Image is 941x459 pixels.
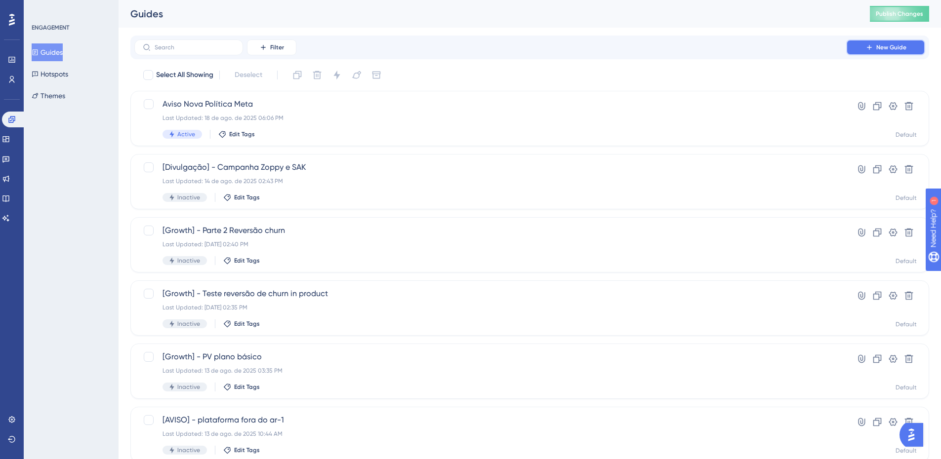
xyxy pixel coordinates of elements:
span: [Growth] - PV plano básico [163,351,818,363]
span: [Divulgação] - Campanha Zoppy e SAK [163,161,818,173]
button: Edit Tags [223,320,260,328]
span: [Growth] - Teste reversão de churn in product [163,288,818,300]
div: Last Updated: [DATE] 02:40 PM [163,240,818,248]
span: Edit Tags [234,193,260,201]
span: [Growth] - Parte 2 Reversão churn [163,225,818,236]
div: Default [896,194,917,202]
span: Aviso Nova Política Meta [163,98,818,110]
span: Active [177,130,195,138]
div: Guides [130,7,845,21]
div: 1 [69,5,72,13]
input: Search [155,44,235,51]
div: Last Updated: [DATE] 02:35 PM [163,304,818,311]
span: Edit Tags [234,320,260,328]
button: Themes [32,87,65,105]
button: Edit Tags [223,193,260,201]
span: Edit Tags [229,130,255,138]
div: Default [896,447,917,455]
button: Edit Tags [223,383,260,391]
span: New Guide [876,43,906,51]
button: Publish Changes [870,6,929,22]
span: Select All Showing [156,69,213,81]
div: Last Updated: 14 de ago. de 2025 02:43 PM [163,177,818,185]
span: Edit Tags [234,383,260,391]
span: Inactive [177,320,200,328]
span: Inactive [177,193,200,201]
button: Hotspots [32,65,68,83]
button: Filter [247,39,296,55]
span: Publish Changes [876,10,923,18]
iframe: UserGuiding AI Assistant Launcher [900,420,929,450]
button: Guides [32,43,63,61]
button: Edit Tags [223,257,260,265]
div: Default [896,257,917,265]
div: Last Updated: 13 de ago. de 2025 10:44 AM [163,430,818,438]
button: New Guide [846,39,925,55]
span: Deselect [235,69,262,81]
div: Default [896,383,917,391]
button: Edit Tags [223,446,260,454]
span: Need Help? [23,2,62,14]
button: Deselect [226,66,271,84]
span: Inactive [177,446,200,454]
div: Default [896,131,917,139]
div: Last Updated: 13 de ago. de 2025 03:35 PM [163,367,818,375]
button: Edit Tags [218,130,255,138]
span: Inactive [177,257,200,265]
span: Inactive [177,383,200,391]
span: Edit Tags [234,257,260,265]
div: ENGAGEMENT [32,24,69,32]
div: Default [896,320,917,328]
span: Edit Tags [234,446,260,454]
span: Filter [270,43,284,51]
div: Last Updated: 18 de ago. de 2025 06:06 PM [163,114,818,122]
span: [AVISO] - plataforma fora do ar-1 [163,414,818,426]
